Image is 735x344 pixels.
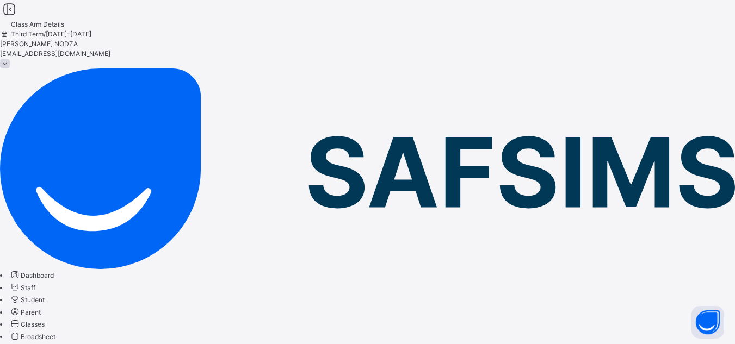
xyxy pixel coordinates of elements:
[9,284,35,292] a: Staff
[9,320,45,328] a: Classes
[21,320,45,328] span: Classes
[21,271,54,279] span: Dashboard
[21,296,45,304] span: Student
[9,296,45,304] a: Student
[21,284,35,292] span: Staff
[21,308,41,316] span: Parent
[11,20,64,28] span: Class Arm Details
[9,333,55,341] a: Broadsheet
[9,308,41,316] a: Parent
[691,306,724,339] button: Open asap
[21,333,55,341] span: Broadsheet
[9,271,54,279] a: Dashboard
